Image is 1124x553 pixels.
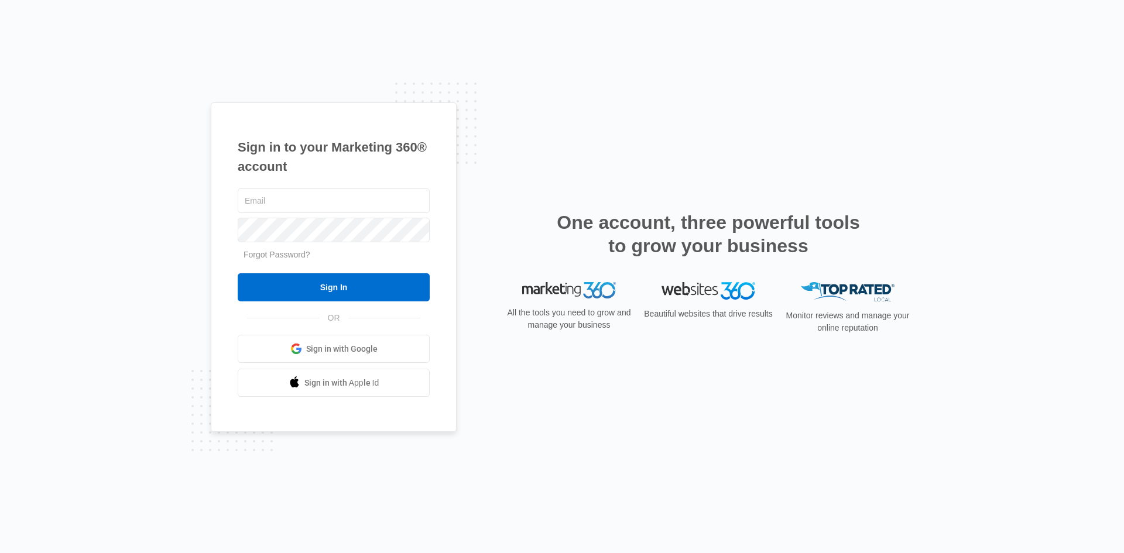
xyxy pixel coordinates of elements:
[801,282,895,301] img: Top Rated Local
[553,211,863,257] h2: One account, three powerful tools to grow your business
[782,310,913,334] p: Monitor reviews and manage your online reputation
[238,273,430,301] input: Sign In
[503,307,635,331] p: All the tools you need to grow and manage your business
[244,250,310,259] a: Forgot Password?
[320,312,348,324] span: OR
[238,188,430,213] input: Email
[238,369,430,397] a: Sign in with Apple Id
[662,282,755,299] img: Websites 360
[238,138,430,176] h1: Sign in to your Marketing 360® account
[238,335,430,363] a: Sign in with Google
[522,282,616,298] img: Marketing 360
[643,308,774,320] p: Beautiful websites that drive results
[304,377,379,389] span: Sign in with Apple Id
[306,343,378,355] span: Sign in with Google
